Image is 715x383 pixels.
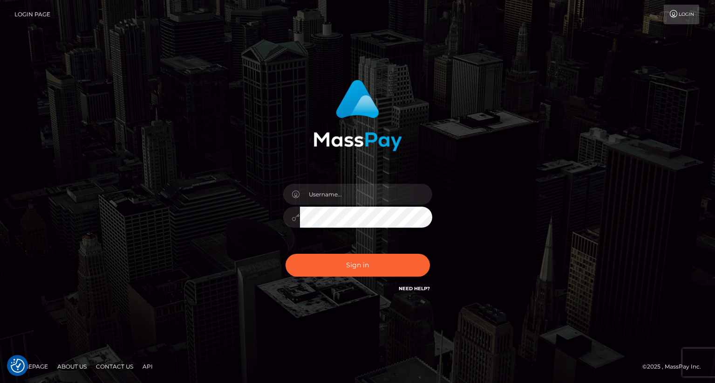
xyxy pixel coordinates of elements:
a: API [139,359,157,374]
a: Contact Us [92,359,137,374]
a: Homepage [10,359,52,374]
input: Username... [300,184,432,205]
div: © 2025 , MassPay Inc. [642,362,708,372]
img: MassPay Login [313,80,402,151]
a: About Us [54,359,90,374]
img: Revisit consent button [11,359,25,373]
button: Sign in [286,254,430,277]
button: Consent Preferences [11,359,25,373]
a: Login Page [14,5,50,24]
a: Login [664,5,699,24]
a: Need Help? [399,286,430,292]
